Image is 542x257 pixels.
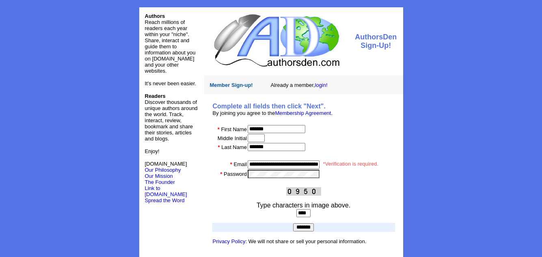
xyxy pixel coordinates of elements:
font: Member Sign-up! [210,82,253,88]
font: Middle Initial [218,135,247,141]
font: AuthorsDen Sign-Up! [355,33,397,50]
img: This Is CAPTCHA Image [286,187,321,196]
font: First Name [221,126,247,132]
a: login! [315,82,328,88]
font: Authors [145,13,165,19]
a: The Founder [145,179,175,185]
a: Link to [DOMAIN_NAME] [145,185,187,197]
font: Already a member, [270,82,327,88]
font: By joining you agree to the . [213,110,333,116]
font: : We will not share or sell your personal information. [213,238,367,244]
font: Email [234,161,247,167]
b: Complete all fields then click "Next". [213,103,326,110]
font: It's never been easier. [145,80,197,86]
font: Reach millions of readers each year within your "niche". Share, interact and guide them to inform... [145,19,196,74]
font: Last Name [221,144,247,150]
font: Enjoy! [145,148,160,154]
b: Readers [145,93,166,99]
font: [DOMAIN_NAME] [145,161,187,173]
font: Spread the Word [145,197,185,203]
font: Type characters in image above. [257,202,350,209]
font: *Verification is required. [323,161,379,167]
img: logo.jpg [212,13,341,68]
a: Our Philosophy [145,167,181,173]
font: Password [224,171,247,177]
a: Spread the Word [145,197,185,203]
a: Membership Agreement [275,110,331,116]
font: Discover thousands of unique authors around the world. Track, interact, review, bookmark and shar... [145,93,198,142]
a: Our Mission [145,173,173,179]
a: Privacy Policy [213,238,246,244]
